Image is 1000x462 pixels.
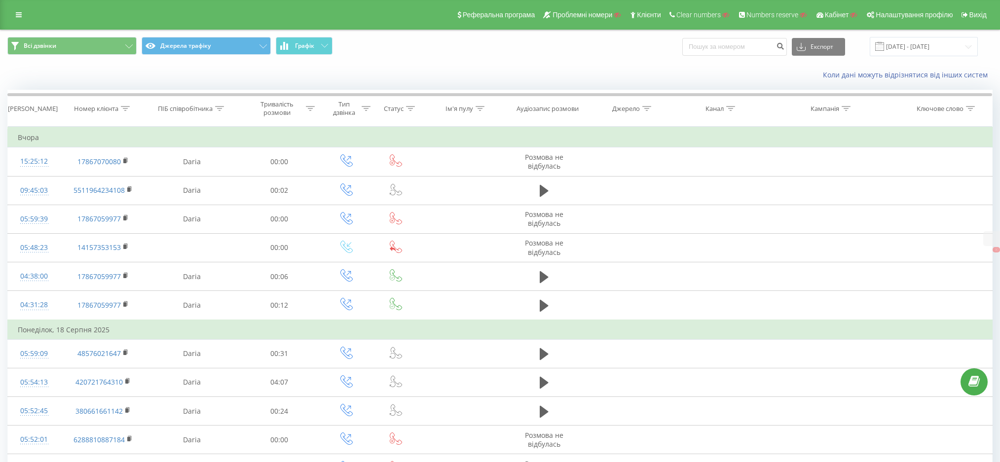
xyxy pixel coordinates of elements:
[238,339,321,368] td: 00:31
[146,205,238,233] td: Daria
[146,291,238,320] td: Daria
[823,70,993,79] a: Коли дані можуть відрізнятися вiд інших систем
[18,181,50,200] div: 09:45:03
[238,291,321,320] td: 00:12
[142,37,271,55] button: Джерела трафіку
[77,349,121,358] a: 48576021647
[18,152,50,171] div: 15:25:12
[676,11,721,19] span: Clear numbers
[18,344,50,363] div: 05:59:09
[18,373,50,392] div: 05:54:13
[77,157,121,166] a: 17867070080
[8,105,58,113] div: [PERSON_NAME]
[77,300,121,310] a: 17867059977
[24,42,56,50] span: Всі дзвінки
[74,105,118,113] div: Номер клієнта
[8,128,993,147] td: Вчора
[238,397,321,426] td: 00:24
[238,262,321,291] td: 00:06
[18,238,50,257] div: 05:48:23
[238,426,321,454] td: 00:00
[146,176,238,205] td: Daria
[705,105,724,113] div: Канал
[18,210,50,229] div: 05:59:39
[969,11,987,19] span: Вихід
[77,272,121,281] a: 17867059977
[18,267,50,286] div: 04:38:00
[525,152,563,171] span: Розмова не відбулась
[238,147,321,176] td: 00:00
[993,247,1000,252] button: X
[7,37,137,55] button: Всі дзвінки
[553,11,612,19] span: Проблемні номери
[917,105,963,113] div: Ключове слово
[158,105,213,113] div: ПІБ співробітника
[238,233,321,262] td: 00:00
[77,243,121,252] a: 14157353153
[238,205,321,233] td: 00:00
[329,100,359,117] div: Тип дзвінка
[612,105,640,113] div: Джерело
[18,401,50,421] div: 05:52:45
[525,210,563,228] span: Розмова не відбулась
[825,11,849,19] span: Кабінет
[146,262,238,291] td: Daria
[18,430,50,449] div: 05:52:01
[77,214,121,223] a: 17867059977
[792,38,845,56] button: Експорт
[746,11,798,19] span: Numbers reserve
[276,37,333,55] button: Графік
[517,105,579,113] div: Аудіозапис розмови
[445,105,473,113] div: Ім'я пулу
[295,42,314,49] span: Графік
[146,147,238,176] td: Daria
[75,377,123,387] a: 420721764310
[525,238,563,256] span: Розмова не відбулась
[251,100,303,117] div: Тривалість розмови
[637,11,661,19] span: Клієнти
[238,176,321,205] td: 00:02
[8,320,993,340] td: Понеділок, 18 Серпня 2025
[811,105,839,113] div: Кампанія
[74,185,125,195] a: 5511964234108
[146,397,238,426] td: Daria
[146,339,238,368] td: Daria
[74,435,125,444] a: 6288810887184
[146,368,238,396] td: Daria
[525,430,563,449] span: Розмова не відбулась
[384,105,404,113] div: Статус
[876,11,953,19] span: Налаштування профілю
[18,295,50,315] div: 04:31:28
[146,426,238,454] td: Daria
[682,38,787,56] input: Пошук за номером
[463,11,535,19] span: Реферальна програма
[238,368,321,396] td: 04:07
[75,406,123,416] a: 380661661142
